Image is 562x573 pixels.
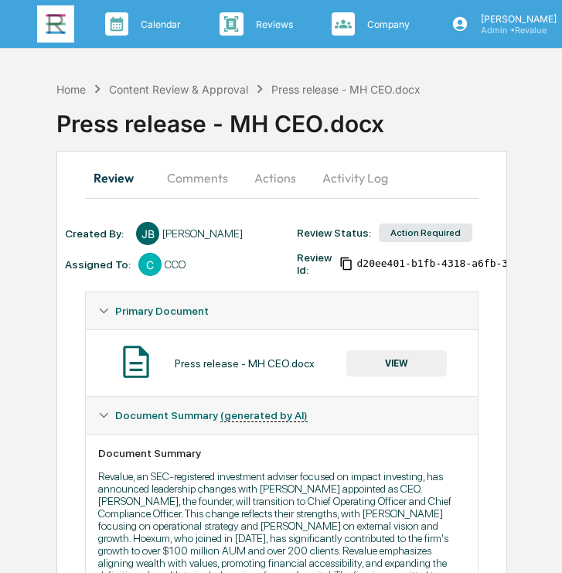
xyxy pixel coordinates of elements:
button: Actions [240,159,310,196]
img: Document Icon [117,343,155,381]
p: Company [355,19,417,30]
div: secondary tabs example [85,159,479,196]
div: [PERSON_NAME] [162,227,243,240]
button: Review [85,159,155,196]
div: Review Id: [297,251,332,276]
div: Primary Document [86,292,478,329]
div: Action Required [379,223,472,242]
span: Copy Id [339,257,353,271]
div: Assigned To: [65,258,131,271]
div: Document Summary [98,447,465,459]
div: Content Review & Approval [109,83,248,96]
div: Press release - MH CEO.docx [175,357,315,370]
div: Document Summary (generated by AI) [86,397,478,434]
span: Document Summary [115,409,308,421]
button: VIEW [346,350,447,377]
button: Comments [155,159,240,196]
div: JB [136,222,159,245]
p: Calendar [128,19,189,30]
u: (generated by AI) [220,409,308,422]
div: C [138,253,162,276]
span: Primary Document [115,305,209,317]
div: Home [56,83,86,96]
div: Press release - MH CEO.docx [56,97,562,138]
p: Reviews [244,19,301,30]
img: logo [37,5,74,43]
div: Press release - MH CEO.docx [271,83,421,96]
button: Activity Log [310,159,400,196]
div: Created By: ‎ ‎ [65,227,128,240]
div: Primary Document [86,329,478,396]
div: Review Status: [297,227,371,239]
div: CCO [165,258,186,271]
